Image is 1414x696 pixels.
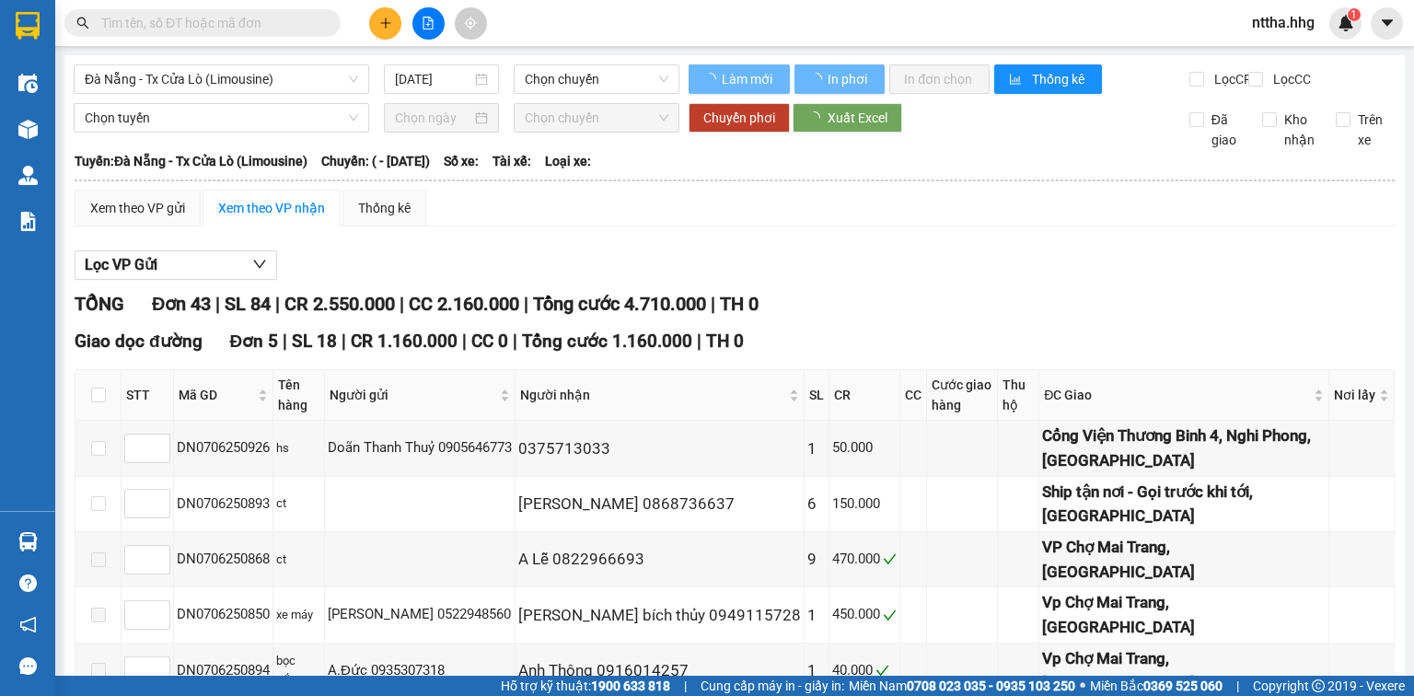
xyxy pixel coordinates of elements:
[907,679,1075,693] strong: 0708 023 035 - 0935 103 250
[1236,676,1239,696] span: |
[358,198,411,218] div: Thống kê
[273,370,325,421] th: Tên hàng
[513,331,517,352] span: |
[18,74,38,93] img: warehouse-icon
[1350,110,1396,150] span: Trên xe
[1032,69,1087,89] span: Thống kê
[328,437,512,459] div: Doãn Thanh Thuỷ 0905646773
[328,660,512,682] div: A.Đức 0935307318
[328,604,512,626] div: [PERSON_NAME] 0522948560
[369,7,401,40] button: plus
[1090,676,1223,696] span: Miền Bắc
[807,547,826,572] div: 9
[215,293,220,315] span: |
[75,154,307,168] b: Tuyến: Đà Nẵng - Tx Cửa Lò (Limousine)
[177,660,270,682] div: DN0706250894
[174,421,273,476] td: DN0706250926
[711,293,715,315] span: |
[75,293,124,315] span: TỔNG
[1143,679,1223,693] strong: 0369 525 060
[276,439,321,458] div: hs
[722,69,775,89] span: Làm mới
[828,69,870,89] span: In phơi
[689,64,790,94] button: Làm mới
[395,108,470,128] input: Chọn ngày
[522,331,692,352] span: Tổng cước 1.160.000
[545,151,591,171] span: Loại xe:
[18,166,38,185] img: warehouse-icon
[518,492,801,516] div: [PERSON_NAME] 0868736637
[832,437,897,459] div: 50.000
[276,494,321,513] div: ct
[330,385,496,405] span: Người gửi
[1312,679,1325,692] span: copyright
[230,331,279,352] span: Đơn 5
[409,293,519,315] span: CC 2.160.000
[275,293,280,315] span: |
[18,532,38,551] img: warehouse-icon
[218,198,325,218] div: Xem theo VP nhận
[284,293,395,315] span: CR 2.550.000
[998,370,1040,421] th: Thu hộ
[875,664,889,678] span: check
[464,17,477,29] span: aim
[276,652,321,690] div: bọc trắng
[807,436,826,461] div: 1
[351,331,458,352] span: CR 1.160.000
[883,609,897,622] span: check
[720,293,759,315] span: TH 0
[518,436,801,461] div: 0375713033
[85,253,157,276] span: Lọc VP Gửi
[1207,69,1255,89] span: Lọc CR
[533,293,706,315] span: Tổng cước 4.710.000
[471,331,508,352] span: CC 0
[1371,7,1403,40] button: caret-down
[174,587,273,643] td: DN0706250850
[292,331,337,352] span: SL 18
[462,331,467,352] span: |
[829,370,900,421] th: CR
[19,574,37,592] span: question-circle
[177,604,270,626] div: DN0706250850
[400,293,404,315] span: |
[283,331,287,352] span: |
[179,385,254,405] span: Mã GD
[493,151,531,171] span: Tài xế:
[177,549,270,571] div: DN0706250868
[1042,423,1326,472] div: Cổng Viện Thương Binh 4, Nghi Phong, [GEOGRAPHIC_DATA]
[152,293,211,315] span: Đơn 43
[422,17,435,29] span: file-add
[701,676,844,696] span: Cung cấp máy in - giấy in:
[1379,15,1396,31] span: caret-down
[174,532,273,587] td: DN0706250868
[412,7,445,40] button: file-add
[1042,590,1326,639] div: Vp Chợ Mai Trang, [GEOGRAPHIC_DATA]
[1042,646,1326,695] div: Vp Chợ Mai Trang, [GEOGRAPHIC_DATA]
[1277,110,1322,150] span: Kho nhận
[809,73,825,86] span: loading
[1237,11,1329,34] span: nttha.hhg
[1042,535,1326,584] div: VP Chợ Mai Trang, [GEOGRAPHIC_DATA]
[684,676,687,696] span: |
[807,603,826,628] div: 1
[177,493,270,516] div: DN0706250893
[1348,8,1361,21] sup: 1
[520,385,785,405] span: Người nhận
[1080,682,1085,690] span: ⚪️
[19,657,37,675] span: message
[455,7,487,40] button: aim
[927,370,998,421] th: Cước giao hàng
[501,676,670,696] span: Hỗ trợ kỹ thuật:
[794,64,885,94] button: In phơi
[703,73,719,86] span: loading
[832,549,897,571] div: 470.000
[832,493,897,516] div: 150.000
[1338,15,1354,31] img: icon-new-feature
[321,151,430,171] span: Chuyến: ( - [DATE])
[900,370,927,421] th: CC
[1350,8,1357,21] span: 1
[525,104,669,132] span: Chọn chuyến
[1044,385,1310,405] span: ĐC Giao
[706,331,744,352] span: TH 0
[276,551,321,569] div: ct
